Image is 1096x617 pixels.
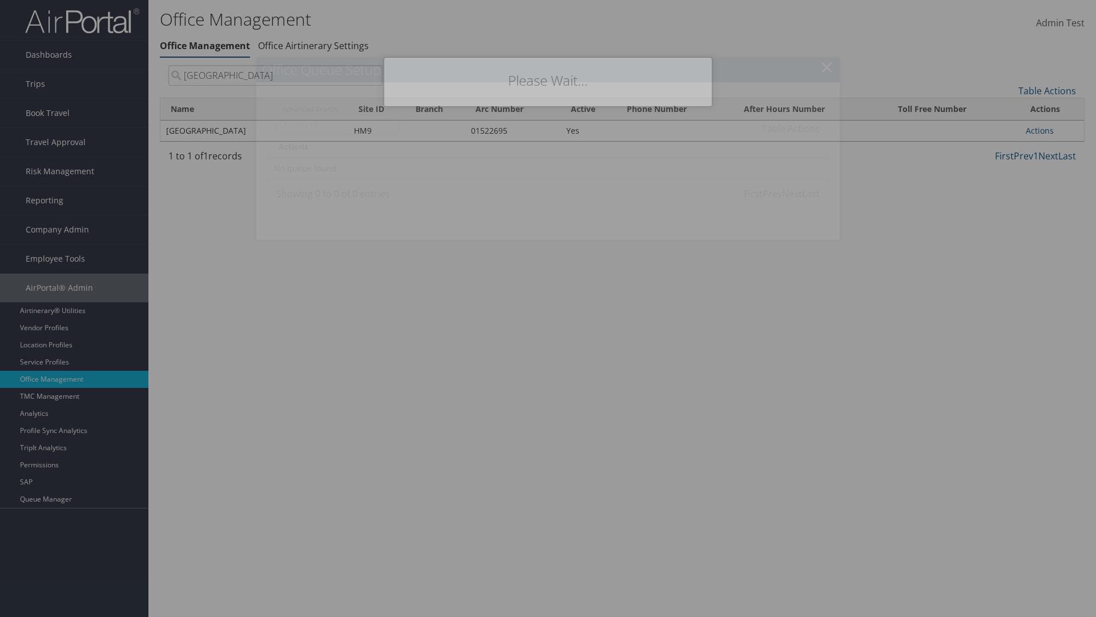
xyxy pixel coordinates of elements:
[282,104,337,114] a: Advanced Search
[763,187,782,200] a: Prev
[268,158,828,179] td: No queue found
[268,136,828,158] th: Actions
[762,122,820,135] a: Table Actions
[802,187,820,200] a: Last
[782,187,802,200] a: Next
[744,187,763,200] a: First
[276,114,400,135] input: Advanced Search
[276,187,400,206] div: Showing 0 to 0 of 0 entries
[820,55,833,78] a: ×
[256,57,840,82] h2: Office Queue Setup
